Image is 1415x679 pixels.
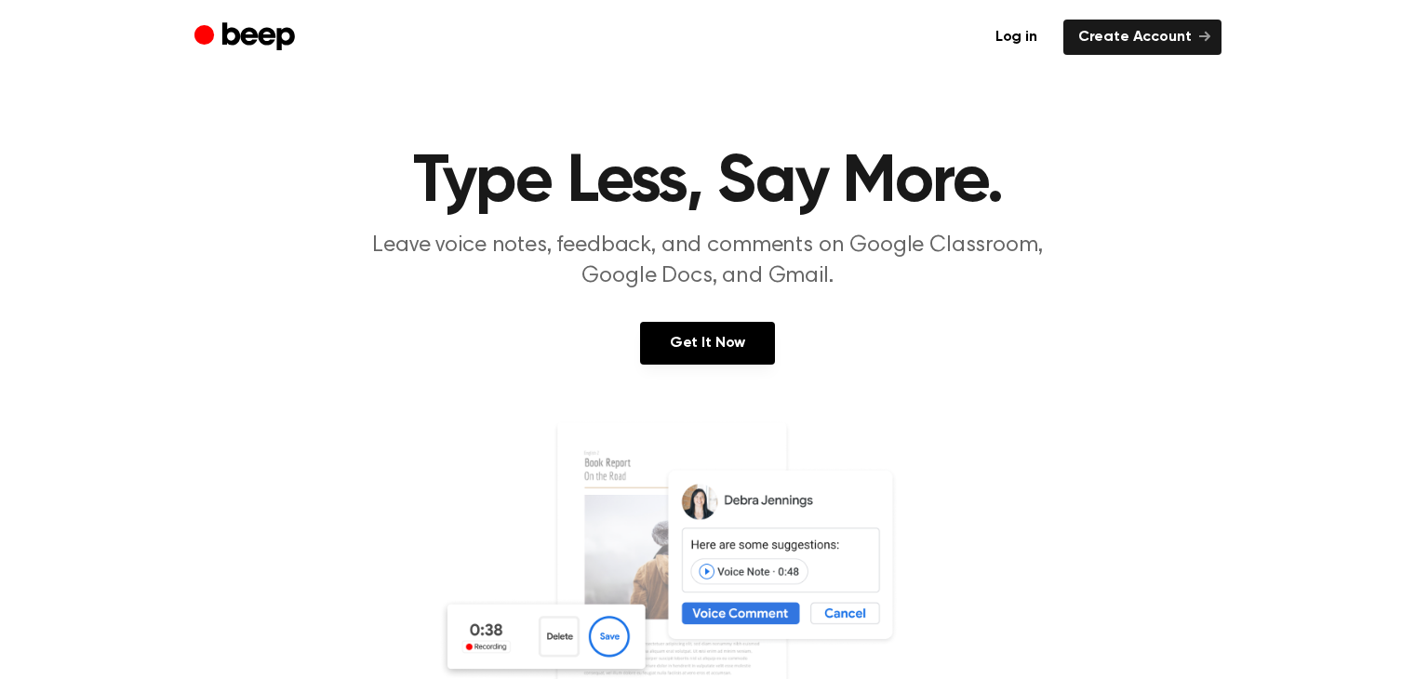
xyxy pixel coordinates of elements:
[351,231,1065,292] p: Leave voice notes, feedback, and comments on Google Classroom, Google Docs, and Gmail.
[194,20,300,56] a: Beep
[981,20,1052,55] a: Log in
[640,322,775,365] a: Get It Now
[1063,20,1221,55] a: Create Account
[232,149,1184,216] h1: Type Less, Say More.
